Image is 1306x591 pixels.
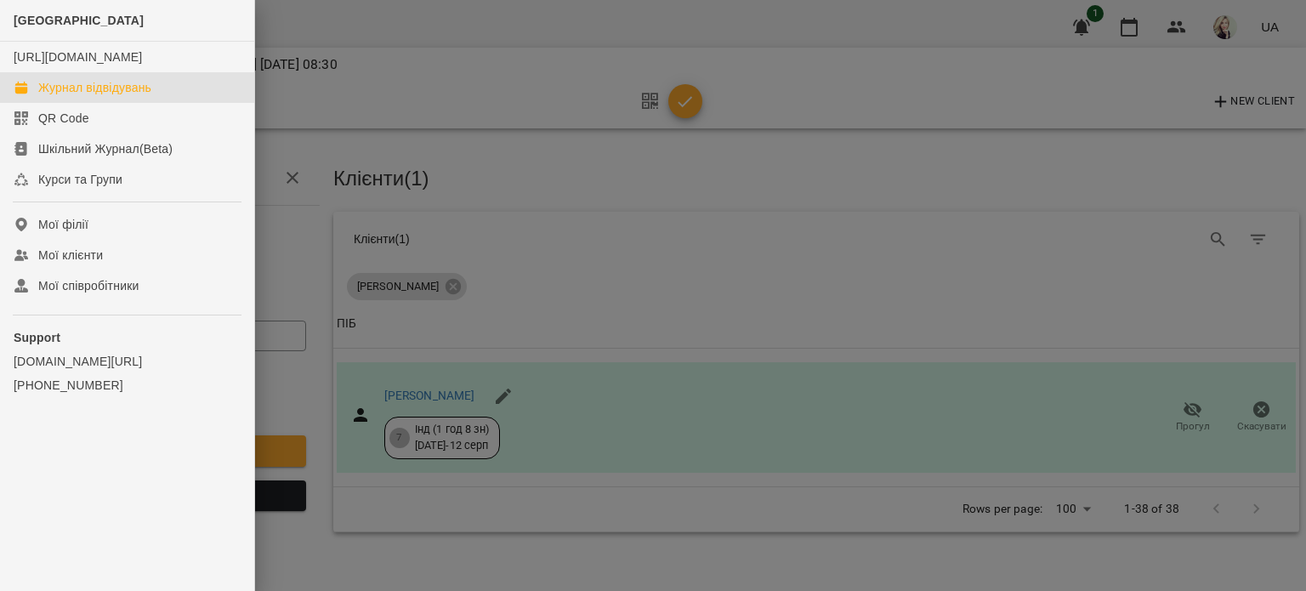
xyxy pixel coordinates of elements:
[38,277,139,294] div: Мої співробітники
[38,247,103,264] div: Мої клієнти
[14,353,241,370] a: [DOMAIN_NAME][URL]
[14,377,241,394] a: [PHONE_NUMBER]
[38,110,89,127] div: QR Code
[38,140,173,157] div: Шкільний Журнал(Beta)
[14,50,142,64] a: [URL][DOMAIN_NAME]
[38,79,151,96] div: Журнал відвідувань
[38,216,88,233] div: Мої філії
[14,14,144,27] span: [GEOGRAPHIC_DATA]
[38,171,122,188] div: Курси та Групи
[14,329,241,346] p: Support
